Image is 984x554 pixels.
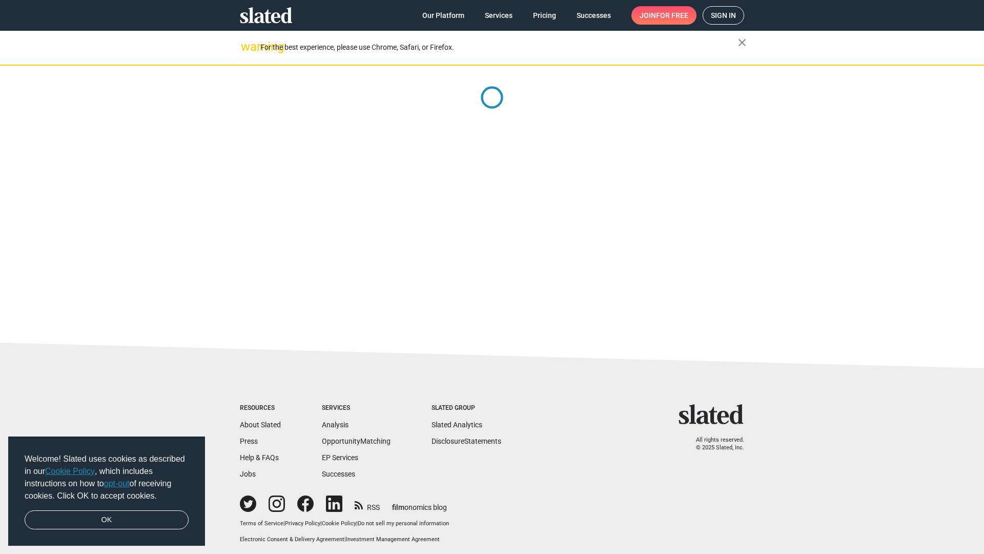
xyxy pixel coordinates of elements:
[344,536,346,543] span: |
[25,510,189,530] a: dismiss cookie message
[685,437,744,451] p: All rights reserved. © 2025 Slated, Inc.
[392,494,447,512] a: filmonomics blog
[240,536,344,543] a: Electronic Consent & Delivery Agreement
[45,467,95,476] a: Cookie Policy
[640,6,688,25] span: Join
[414,6,473,25] a: Our Platform
[432,421,482,429] a: Slated Analytics
[260,41,738,54] div: For the best experience, please use Chrome, Safari, or Firefox.
[322,404,391,412] div: Services
[322,421,348,429] a: Analysis
[240,421,281,429] a: About Slated
[577,6,611,25] span: Successes
[283,520,285,527] span: |
[8,437,205,546] div: cookieconsent
[104,479,130,488] a: opt-out
[711,7,736,24] span: Sign in
[25,453,189,502] span: Welcome! Slated uses cookies as described in our , which includes instructions on how to of recei...
[240,404,281,412] div: Resources
[631,6,696,25] a: Joinfor free
[285,520,320,527] a: Privacy Policy
[346,536,440,543] a: Investment Management Agreement
[525,6,564,25] a: Pricing
[432,437,501,445] a: DisclosureStatements
[356,520,358,527] span: |
[568,6,619,25] a: Successes
[703,6,744,25] a: Sign in
[322,437,391,445] a: OpportunityMatching
[432,404,501,412] div: Slated Group
[533,6,556,25] span: Pricing
[485,6,512,25] span: Services
[322,453,358,462] a: EP Services
[320,520,322,527] span: |
[358,520,449,528] button: Do not sell my personal information
[656,6,688,25] span: for free
[477,6,521,25] a: Services
[355,497,380,512] a: RSS
[322,470,355,478] a: Successes
[392,503,404,511] span: film
[240,453,279,462] a: Help & FAQs
[241,41,253,53] mat-icon: warning
[422,6,464,25] span: Our Platform
[736,36,748,49] mat-icon: close
[240,470,256,478] a: Jobs
[240,520,283,527] a: Terms of Service
[322,520,356,527] a: Cookie Policy
[240,437,258,445] a: Press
